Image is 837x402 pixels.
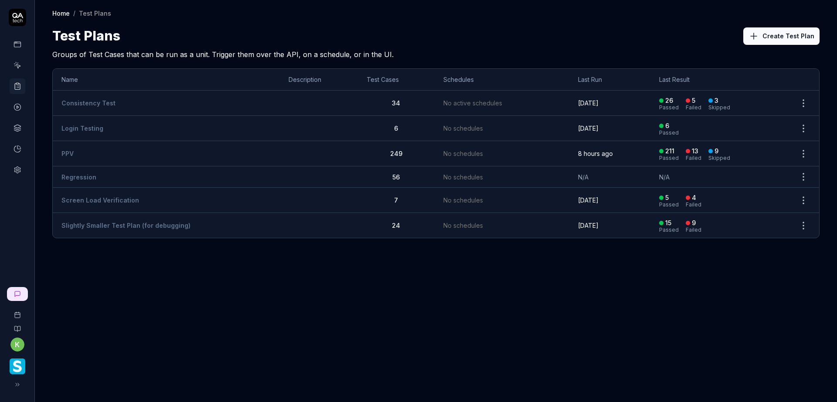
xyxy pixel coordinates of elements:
[3,304,31,318] a: Book a call with us
[569,69,650,91] th: Last Run
[665,194,669,202] div: 5
[61,125,103,132] a: Login Testing
[392,222,400,229] span: 24
[443,149,483,158] span: No schedules
[394,125,398,132] span: 6
[659,202,679,207] div: Passed
[686,202,701,207] div: Failed
[443,221,483,230] span: No schedules
[686,227,701,233] div: Failed
[394,196,398,204] span: 7
[708,105,730,110] div: Skipped
[61,196,139,204] a: Screen Load Verification
[692,97,695,105] div: 5
[73,9,75,17] div: /
[659,105,679,110] div: Passed
[650,69,788,91] th: Last Result
[10,338,24,351] button: k
[443,196,483,205] span: No schedules
[10,358,25,374] img: Smartlinx Logo
[358,69,435,91] th: Test Cases
[443,124,483,133] span: No schedules
[659,173,670,181] span: N/A
[52,9,70,17] a: Home
[692,219,696,227] div: 9
[392,99,400,107] span: 34
[61,222,191,229] a: Slightly Smaller Test Plan (for debugging)
[715,147,718,155] div: 9
[708,155,730,161] div: Skipped
[390,150,402,157] span: 249
[392,173,400,181] span: 56
[665,97,673,105] div: 26
[659,227,679,233] div: Passed
[578,173,589,181] span: N/A
[659,155,679,161] div: Passed
[53,69,280,91] th: Name
[692,194,696,202] div: 4
[686,105,701,110] div: Failed
[743,27,820,45] button: Create Test Plan
[280,69,357,91] th: Description
[692,147,698,155] div: 13
[61,99,116,107] a: Consistency Test
[578,222,599,229] time: [DATE]
[659,130,679,135] div: Passed
[686,155,701,161] div: Failed
[443,172,483,182] span: No schedules
[3,351,31,376] button: Smartlinx Logo
[578,125,599,132] time: [DATE]
[435,69,569,91] th: Schedules
[61,173,96,181] a: Regression
[578,196,599,204] time: [DATE]
[578,99,599,107] time: [DATE]
[443,98,502,108] span: No active schedules
[578,150,613,157] time: 8 hours ago
[665,122,669,130] div: 6
[7,287,28,301] a: New conversation
[715,97,718,105] div: 3
[52,46,820,60] h2: Groups of Test Cases that can be run as a unit. Trigger them over the API, on a schedule, or in t...
[61,150,74,157] a: PPV
[79,9,111,17] div: Test Plans
[52,26,120,46] h1: Test Plans
[3,318,31,332] a: Documentation
[665,219,671,227] div: 15
[665,147,674,155] div: 211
